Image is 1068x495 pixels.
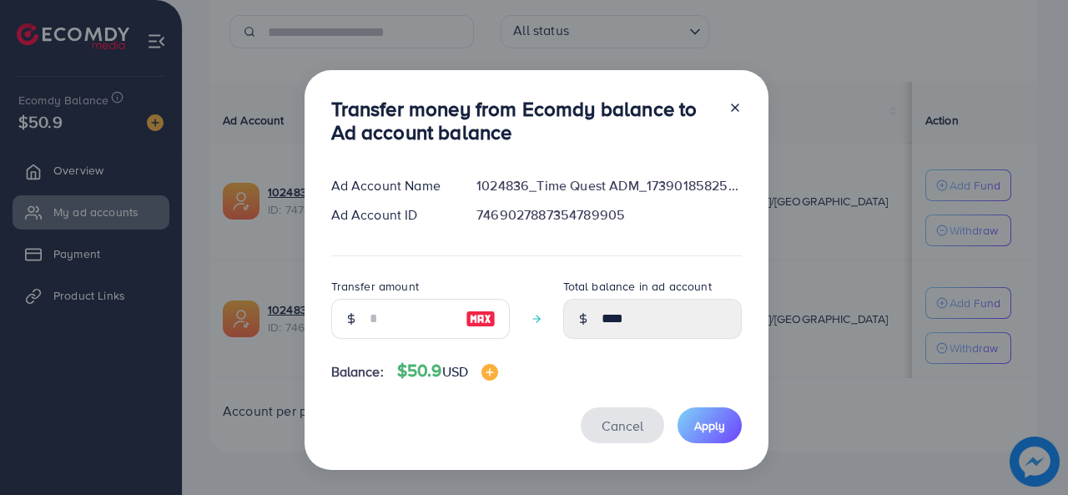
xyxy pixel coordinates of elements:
label: Total balance in ad account [563,278,712,295]
div: 1024836_Time Quest ADM_1739018582569 [463,176,754,195]
img: image [481,364,498,381]
div: 7469027887354789905 [463,205,754,225]
h4: $50.9 [397,361,498,381]
div: Ad Account Name [318,176,464,195]
span: USD [442,362,468,381]
button: Apply [678,407,742,443]
span: Balance: [331,362,384,381]
img: image [466,309,496,329]
div: Ad Account ID [318,205,464,225]
button: Cancel [581,407,664,443]
h3: Transfer money from Ecomdy balance to Ad account balance [331,97,715,145]
span: Apply [694,417,725,434]
label: Transfer amount [331,278,419,295]
span: Cancel [602,417,643,435]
